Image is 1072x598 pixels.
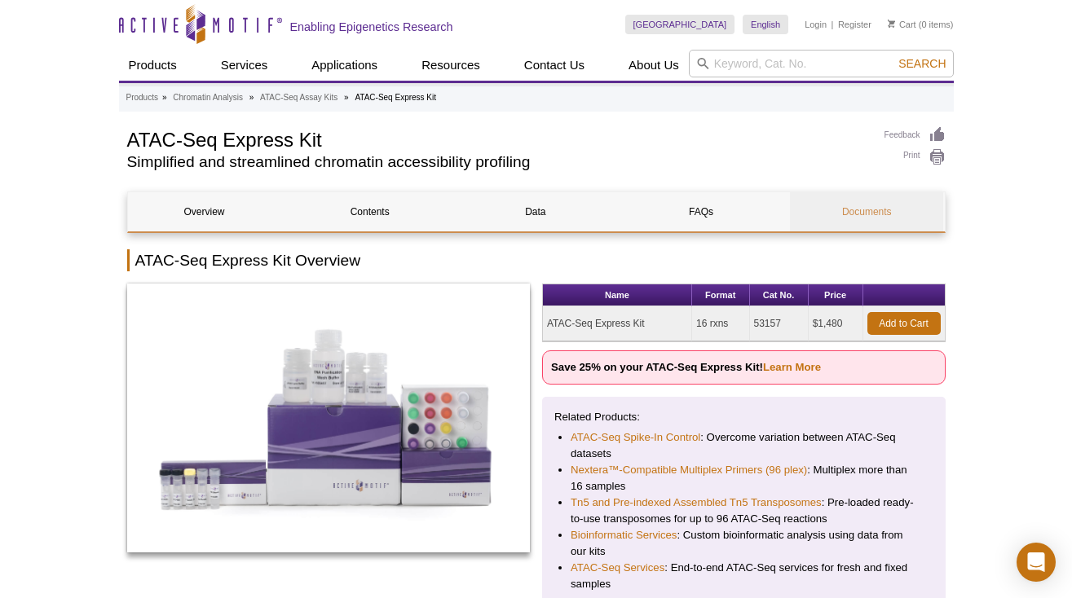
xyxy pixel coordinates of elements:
li: : End-to-end ATAC-Seq services for fresh and fixed samples [571,560,917,592]
a: Resources [412,50,490,81]
th: Format [692,284,750,306]
a: Nextera™-Compatible Multiplex Primers (96 plex) [571,462,807,478]
li: » [162,93,167,102]
img: Your Cart [888,20,895,28]
a: Print [885,148,946,166]
a: About Us [619,50,689,81]
a: FAQs [624,192,778,231]
td: 16 rxns [692,306,750,341]
h2: Enabling Epigenetics Research [290,20,453,34]
a: Cart [888,19,916,30]
li: : Overcome variation between ATAC-Seq datasets [571,429,917,462]
a: English [743,15,788,34]
a: Data [459,192,612,231]
h1: ATAC-Seq Express Kit [127,126,868,151]
a: Learn More [763,361,821,373]
strong: Save 25% on your ATAC-Seq Express Kit! [551,361,821,373]
a: Contact Us [514,50,594,81]
a: Chromatin Analysis [173,90,243,105]
li: ATAC-Seq Express Kit [355,93,436,102]
th: Name [543,284,692,306]
td: ATAC-Seq Express Kit [543,306,692,341]
a: Applications [302,50,387,81]
th: Price [809,284,863,306]
a: [GEOGRAPHIC_DATA] [625,15,735,34]
td: 53157 [750,306,809,341]
a: ATAC-Seq Spike-In Control [571,429,700,446]
a: Register [838,19,871,30]
h2: ATAC-Seq Express Kit Overview [127,249,946,271]
li: | [832,15,834,34]
a: Products [119,50,187,81]
a: Overview [128,192,281,231]
a: Tn5 and Pre-indexed Assembled Tn5 Transposomes [571,495,822,511]
a: Services [211,50,278,81]
a: Login [805,19,827,30]
li: » [344,93,349,102]
a: Documents [790,192,943,231]
li: : Pre-loaded ready-to-use transposomes for up to 96 ATAC-Seq reactions [571,495,917,527]
th: Cat No. [750,284,809,306]
a: Products [126,90,158,105]
p: Related Products: [554,409,933,425]
li: (0 items) [888,15,954,34]
a: Feedback [885,126,946,144]
li: : Multiplex more than 16 samples [571,462,917,495]
img: ATAC-Seq Express Kit [127,284,531,552]
li: : Custom bioinformatic analysis using data from our kits [571,527,917,560]
button: Search [893,56,951,71]
span: Search [898,57,946,70]
a: ATAC-Seq Assay Kits [260,90,337,105]
td: $1,480 [809,306,863,341]
a: Contents [293,192,447,231]
div: Open Intercom Messenger [1017,543,1056,582]
a: ATAC-Seq Services [571,560,664,576]
input: Keyword, Cat. No. [689,50,954,77]
a: Bioinformatic Services [571,527,677,543]
a: Add to Cart [867,312,941,335]
li: » [249,93,254,102]
h2: Simplified and streamlined chromatin accessibility profiling [127,155,868,169]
